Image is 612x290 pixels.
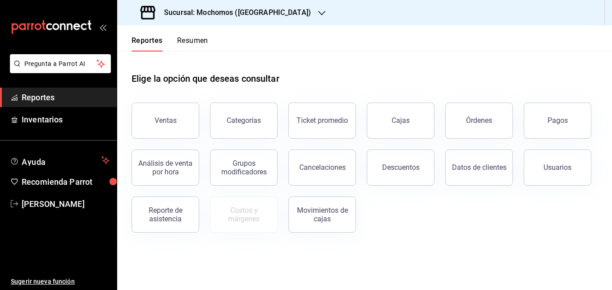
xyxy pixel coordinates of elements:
span: Inventarios [22,113,110,126]
button: Resumen [177,36,208,51]
div: Datos de clientes [452,163,507,172]
button: open_drawer_menu [99,23,106,31]
div: Reporte de asistencia [137,206,193,223]
div: Análisis de venta por hora [137,159,193,176]
div: navigation tabs [132,36,208,51]
button: Usuarios [524,150,591,186]
div: Costos y márgenes [216,206,272,223]
div: Grupos modificadores [216,159,272,176]
button: Grupos modificadores [210,150,278,186]
span: Sugerir nueva función [11,277,110,286]
span: [PERSON_NAME] [22,198,110,210]
button: Ventas [132,103,199,139]
button: Movimientos de cajas [288,196,356,233]
button: Análisis de venta por hora [132,150,199,186]
button: Cancelaciones [288,150,356,186]
div: Categorías [227,116,261,125]
span: Recomienda Parrot [22,176,110,188]
div: Órdenes [466,116,492,125]
h3: Sucursal: Mochomos ([GEOGRAPHIC_DATA]) [157,7,311,18]
div: Ticket promedio [297,116,348,125]
button: Categorías [210,103,278,139]
button: Pagos [524,103,591,139]
div: Pagos [548,116,568,125]
button: Reporte de asistencia [132,196,199,233]
button: Descuentos [367,150,434,186]
button: Órdenes [445,103,513,139]
div: Cajas [392,116,410,125]
div: Movimientos de cajas [294,206,350,223]
button: Contrata inventarios para ver este reporte [210,196,278,233]
h1: Elige la opción que deseas consultar [132,72,279,85]
button: Pregunta a Parrot AI [10,54,111,73]
a: Pregunta a Parrot AI [6,65,111,75]
button: Reportes [132,36,163,51]
button: Cajas [367,103,434,139]
div: Descuentos [382,163,420,172]
div: Cancelaciones [299,163,346,172]
span: Reportes [22,91,110,103]
span: Ayuda [22,155,98,166]
button: Datos de clientes [445,150,513,186]
span: Pregunta a Parrot AI [24,59,97,69]
div: Usuarios [543,163,571,172]
button: Ticket promedio [288,103,356,139]
div: Ventas [155,116,177,125]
